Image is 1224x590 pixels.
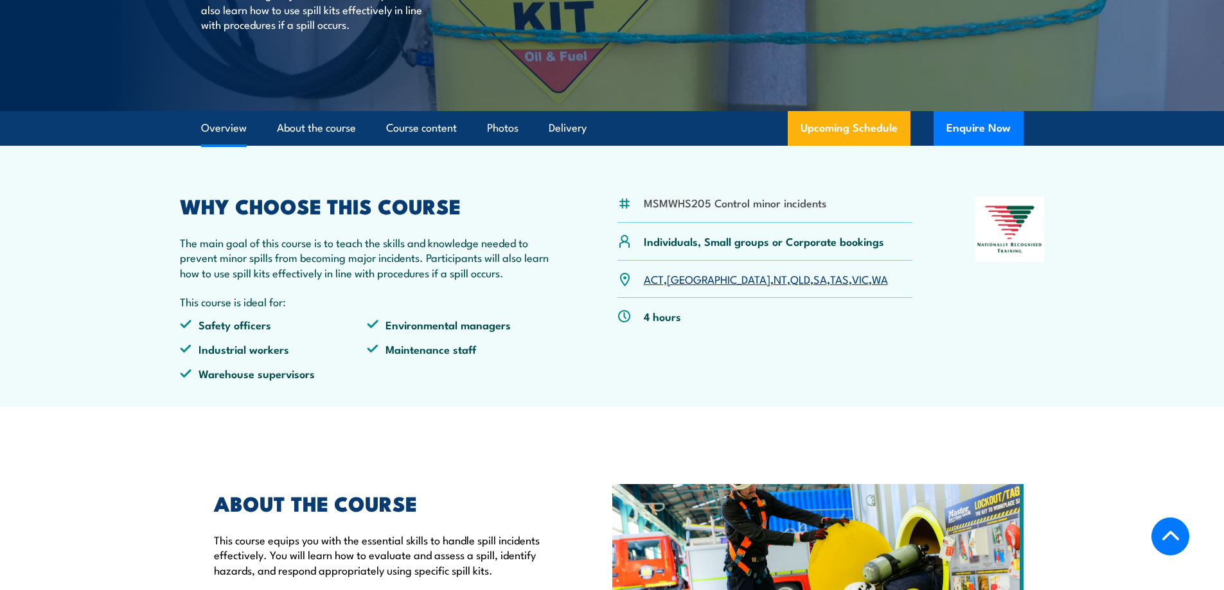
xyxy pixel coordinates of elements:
[667,271,770,286] a: [GEOGRAPHIC_DATA]
[367,342,554,356] li: Maintenance staff
[201,111,247,145] a: Overview
[180,294,555,309] p: This course is ideal for:
[367,317,554,332] li: Environmental managers
[934,111,1024,146] button: Enquire Now
[975,196,1045,262] img: Nationally Recognised Training logo.
[277,111,356,145] a: About the course
[830,271,849,286] a: TAS
[644,272,888,286] p: , , , , , , ,
[790,271,810,286] a: QLD
[180,342,368,356] li: Industrial workers
[214,532,553,577] p: This course equips you with the essential skills to handle spill incidents effectively. You will ...
[180,366,368,381] li: Warehouse supervisors
[180,196,555,214] h2: WHY CHOOSE THIS COURSE
[813,271,827,286] a: SA
[644,234,884,248] p: Individuals, Small groups or Corporate bookings
[386,111,457,145] a: Course content
[487,111,519,145] a: Photos
[644,309,681,324] p: 4 hours
[549,111,587,145] a: Delivery
[214,494,553,512] h2: ABOUT THE COURSE
[180,317,368,332] li: Safety officers
[644,271,664,286] a: ACT
[852,271,869,286] a: VIC
[872,271,888,286] a: WA
[644,195,826,210] li: MSMWHS205 Control minor incidents
[774,271,787,286] a: NT
[788,111,910,146] a: Upcoming Schedule
[180,235,555,280] p: The main goal of this course is to teach the skills and knowledge needed to prevent minor spills ...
